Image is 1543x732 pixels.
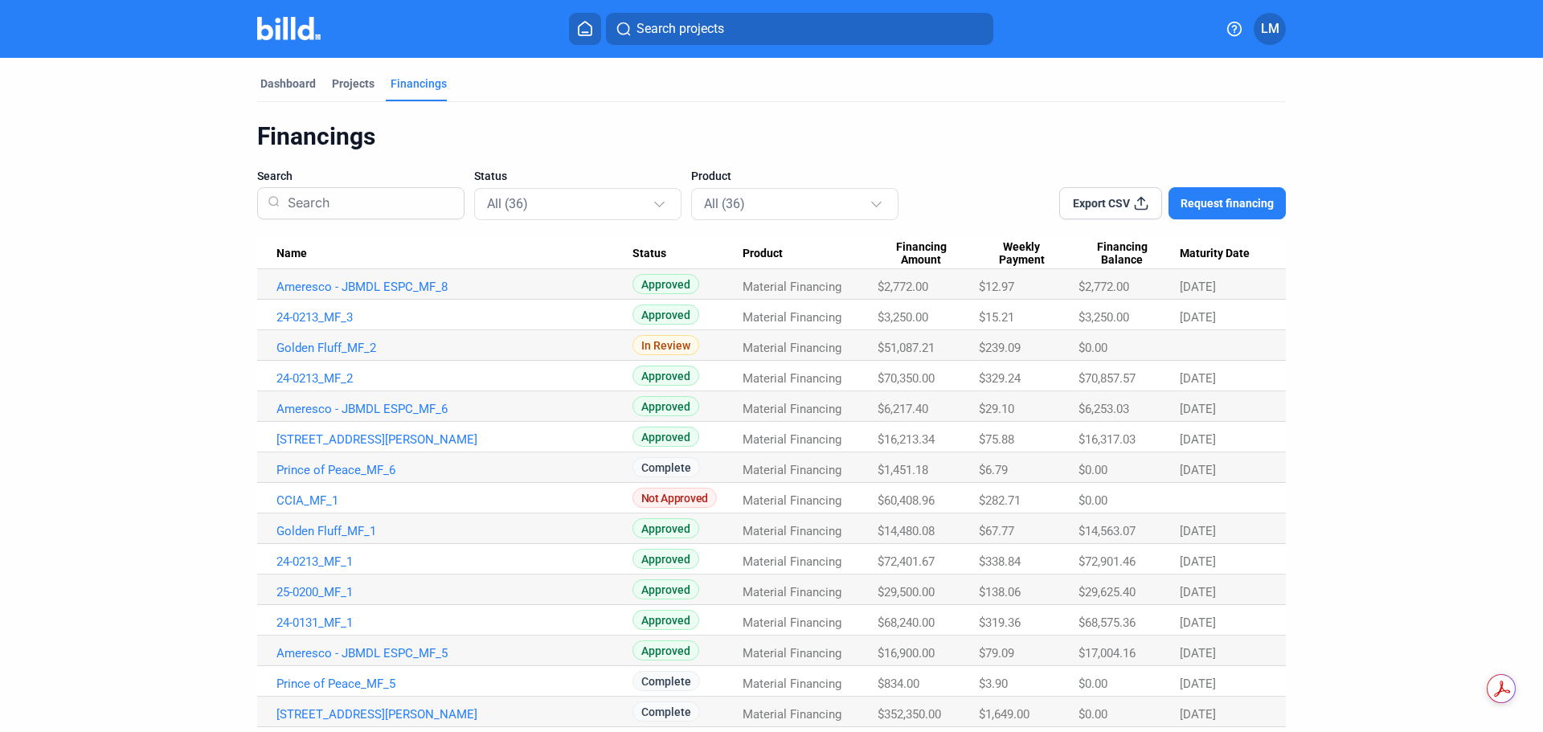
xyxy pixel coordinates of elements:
[1059,187,1162,219] button: Export CSV
[743,341,841,355] span: Material Financing
[878,554,935,569] span: $72,401.67
[1078,646,1136,660] span: $17,004.16
[979,310,1014,325] span: $15.21
[632,457,700,477] span: Complete
[743,524,841,538] span: Material Financing
[1078,371,1136,386] span: $70,857.57
[743,554,841,569] span: Material Financing
[276,247,632,261] div: Name
[979,707,1029,722] span: $1,649.00
[276,585,632,599] a: 25-0200_MF_1
[1078,463,1107,477] span: $0.00
[743,585,841,599] span: Material Financing
[743,677,841,691] span: Material Financing
[632,610,699,630] span: Approved
[979,240,1064,268] span: Weekly Payment
[878,707,941,722] span: $352,350.00
[632,396,699,416] span: Approved
[281,182,454,224] input: Search
[276,402,632,416] a: Ameresco - JBMDL ESPC_MF_6
[276,646,632,660] a: Ameresco - JBMDL ESPC_MF_5
[878,615,935,630] span: $68,240.00
[276,432,632,447] a: [STREET_ADDRESS][PERSON_NAME]
[979,240,1078,268] div: Weekly Payment
[878,240,979,268] div: Financing Amount
[1078,240,1165,268] span: Financing Balance
[979,524,1014,538] span: $67.77
[632,518,699,538] span: Approved
[743,432,841,447] span: Material Financing
[1078,280,1129,294] span: $2,772.00
[878,432,935,447] span: $16,213.34
[1180,585,1216,599] span: [DATE]
[1078,707,1107,722] span: $0.00
[260,76,316,92] div: Dashboard
[1180,247,1250,261] span: Maturity Date
[391,76,447,92] div: Financings
[276,615,632,630] a: 24-0131_MF_1
[632,247,666,261] span: Status
[878,524,935,538] span: $14,480.08
[1078,524,1136,538] span: $14,563.07
[632,488,717,508] span: Not Approved
[878,463,928,477] span: $1,451.18
[1180,463,1216,477] span: [DATE]
[979,615,1021,630] span: $319.36
[1078,341,1107,355] span: $0.00
[1078,554,1136,569] span: $72,901.46
[276,310,632,325] a: 24-0213_MF_3
[276,707,632,722] a: [STREET_ADDRESS][PERSON_NAME]
[743,247,783,261] span: Product
[1180,280,1216,294] span: [DATE]
[743,247,878,261] div: Product
[1078,240,1180,268] div: Financing Balance
[276,677,632,691] a: Prince of Peace_MF_5
[474,168,507,184] span: Status
[1078,493,1107,508] span: $0.00
[1180,707,1216,722] span: [DATE]
[632,549,699,569] span: Approved
[636,19,724,39] span: Search projects
[1254,13,1286,45] button: LM
[632,274,699,294] span: Approved
[878,280,928,294] span: $2,772.00
[743,493,841,508] span: Material Financing
[743,310,841,325] span: Material Financing
[257,121,1286,152] div: Financings
[1078,432,1136,447] span: $16,317.03
[1180,524,1216,538] span: [DATE]
[979,585,1021,599] span: $138.06
[1078,615,1136,630] span: $68,575.36
[979,371,1021,386] span: $329.24
[743,615,841,630] span: Material Financing
[979,677,1008,691] span: $3.90
[632,579,699,599] span: Approved
[1181,195,1274,211] span: Request financing
[878,677,919,691] span: $834.00
[979,463,1008,477] span: $6.79
[1073,195,1130,211] span: Export CSV
[276,371,632,386] a: 24-0213_MF_2
[979,341,1021,355] span: $239.09
[632,305,699,325] span: Approved
[878,402,928,416] span: $6,217.40
[1180,432,1216,447] span: [DATE]
[1180,371,1216,386] span: [DATE]
[1078,402,1129,416] span: $6,253.03
[979,646,1014,660] span: $79.09
[691,168,731,184] span: Product
[1180,677,1216,691] span: [DATE]
[1078,310,1129,325] span: $3,250.00
[743,371,841,386] span: Material Financing
[979,493,1021,508] span: $282.71
[1180,615,1216,630] span: [DATE]
[1180,554,1216,569] span: [DATE]
[276,341,632,355] a: Golden Fluff_MF_2
[257,168,293,184] span: Search
[704,196,745,211] mat-select-trigger: All (36)
[1078,677,1107,691] span: $0.00
[1180,402,1216,416] span: [DATE]
[276,524,632,538] a: Golden Fluff_MF_1
[632,366,699,386] span: Approved
[979,554,1021,569] span: $338.84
